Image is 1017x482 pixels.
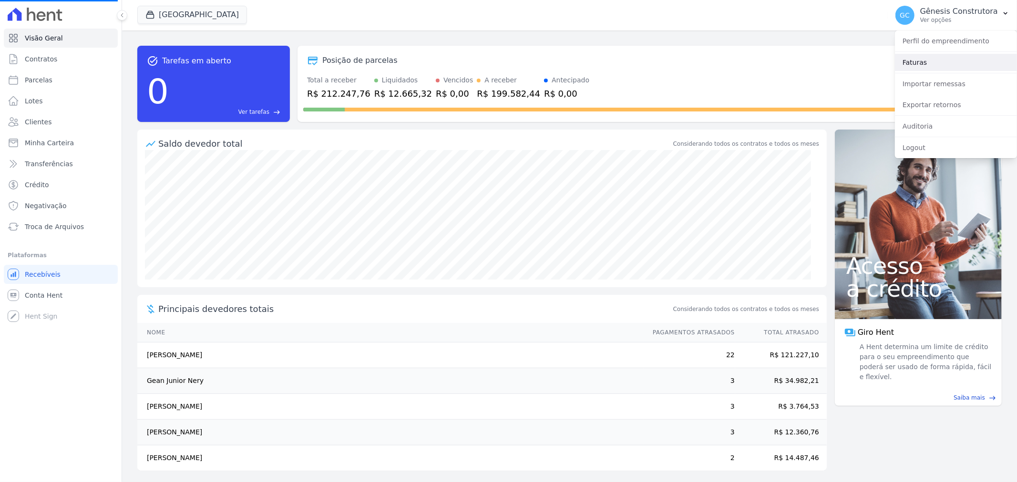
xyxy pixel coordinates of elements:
[147,67,169,116] div: 0
[137,323,644,342] th: Nome
[158,137,671,150] div: Saldo devedor total
[484,75,517,85] div: A receber
[25,117,51,127] span: Clientes
[735,342,827,368] td: R$ 121.227,10
[895,75,1017,92] a: Importar remessas
[895,118,1017,135] a: Auditoria
[25,180,49,190] span: Crédito
[846,277,990,300] span: a crédito
[4,265,118,284] a: Recebíveis
[735,445,827,471] td: R$ 14.487,46
[238,108,269,116] span: Ver tarefas
[137,445,644,471] td: [PERSON_NAME]
[25,75,52,85] span: Parcelas
[137,420,644,445] td: [PERSON_NAME]
[644,323,735,342] th: Pagamentos Atrasados
[158,302,671,315] span: Principais devedores totais
[4,70,118,90] a: Parcelas
[644,368,735,394] td: 3
[888,2,1017,29] button: GC Gênesis Construtora Ver opções
[25,33,63,43] span: Visão Geral
[4,154,118,173] a: Transferências
[644,394,735,420] td: 3
[895,96,1017,113] a: Exportar retornos
[735,323,827,342] th: Total Atrasado
[552,75,589,85] div: Antecipado
[735,368,827,394] td: R$ 34.982,21
[920,7,998,16] p: Gênesis Construtora
[858,342,992,382] span: A Hent determina um limite de crédito para o seu empreendimento que poderá ser usado de forma ráp...
[673,305,819,313] span: Considerando todos os contratos e todos os meses
[137,368,644,394] td: Gean Junior Nery
[895,54,1017,71] a: Faturas
[443,75,473,85] div: Vencidos
[4,112,118,131] a: Clientes
[4,217,118,236] a: Troca de Arquivos
[25,96,43,106] span: Lotes
[436,87,473,100] div: R$ 0,00
[989,394,996,402] span: east
[895,32,1017,50] a: Perfil do empreendimento
[4,29,118,48] a: Visão Geral
[374,87,432,100] div: R$ 12.665,32
[900,12,910,19] span: GC
[858,327,894,338] span: Giro Hent
[4,286,118,305] a: Conta Hent
[895,139,1017,156] a: Logout
[137,394,644,420] td: [PERSON_NAME]
[173,108,280,116] a: Ver tarefas east
[846,254,990,277] span: Acesso
[735,420,827,445] td: R$ 12.360,76
[4,133,118,152] a: Minha Carteira
[382,75,418,85] div: Liquidados
[841,393,996,402] a: Saiba mais east
[644,420,735,445] td: 3
[544,87,589,100] div: R$ 0,00
[25,270,61,279] span: Recebíveis
[147,55,158,67] span: task_alt
[8,250,114,261] div: Plataformas
[25,291,62,300] span: Conta Hent
[673,140,819,148] div: Considerando todos os contratos e todos os meses
[954,393,985,402] span: Saiba mais
[137,6,247,24] button: [GEOGRAPHIC_DATA]
[25,138,74,148] span: Minha Carteira
[4,196,118,215] a: Negativação
[322,55,398,66] div: Posição de parcelas
[25,222,84,231] span: Troca de Arquivos
[25,159,73,169] span: Transferências
[477,87,540,100] div: R$ 199.582,44
[307,87,370,100] div: R$ 212.247,76
[162,55,231,67] span: Tarefas em aberto
[25,54,57,64] span: Contratos
[4,175,118,194] a: Crédito
[920,16,998,24] p: Ver opções
[25,201,67,211] span: Negativação
[644,445,735,471] td: 2
[273,109,280,116] span: east
[307,75,370,85] div: Total a receber
[735,394,827,420] td: R$ 3.764,53
[644,342,735,368] td: 22
[4,91,118,110] a: Lotes
[137,342,644,368] td: [PERSON_NAME]
[4,50,118,69] a: Contratos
